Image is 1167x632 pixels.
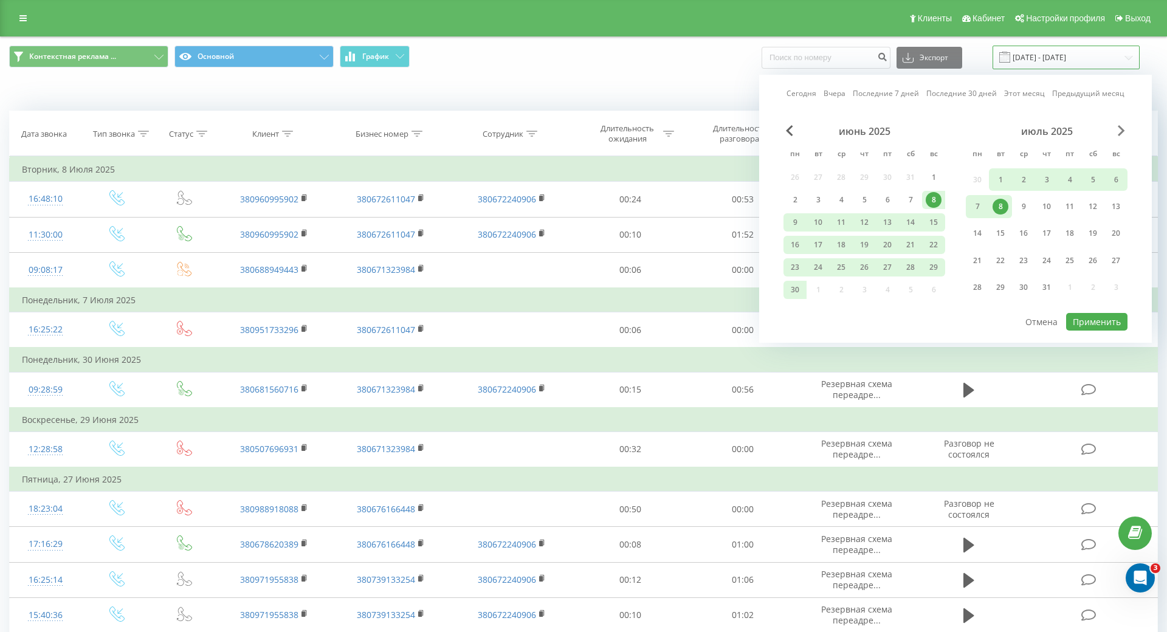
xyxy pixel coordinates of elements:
[783,191,807,209] div: пн 2 июня 2025 г.
[686,252,798,288] td: 00:00
[833,259,849,275] div: 25
[991,146,1010,164] abbr: вторник
[989,222,1012,245] div: вт 15 июля 2025 г.
[853,213,876,232] div: чт 12 июня 2025 г.
[1016,225,1031,241] div: 16
[786,125,793,136] span: Previous Month
[821,378,892,400] span: Резервная схема переадре...
[1125,13,1151,23] span: Выход
[880,192,895,208] div: 6
[22,438,69,461] div: 12:28:58
[357,228,415,240] a: 380672611047
[1038,146,1056,164] abbr: четверг
[1062,172,1078,188] div: 4
[966,125,1127,137] div: июль 2025
[899,213,922,232] div: сб 14 июня 2025 г.
[926,237,942,253] div: 22
[686,312,798,348] td: 00:00
[574,182,686,217] td: 00:24
[574,492,686,527] td: 00:50
[926,215,942,230] div: 15
[856,192,872,208] div: 5
[786,146,804,164] abbr: понедельник
[1118,125,1125,136] span: Next Month
[686,182,798,217] td: 00:53
[966,195,989,218] div: пн 7 июля 2025 г.
[686,527,798,562] td: 01:00
[807,258,830,276] div: вт 24 июня 2025 г.
[944,438,994,460] span: Разговор не состоялся
[853,88,919,99] a: Последние 7 дней
[22,187,69,211] div: 16:48:10
[10,348,1158,372] td: Понедельник, 30 Июня 2025
[1081,222,1104,245] div: сб 19 июля 2025 г.
[880,215,895,230] div: 13
[357,193,415,205] a: 380672611047
[993,199,1008,215] div: 8
[989,195,1012,218] div: вт 8 июля 2025 г.
[1035,276,1058,299] div: чт 31 июля 2025 г.
[855,146,873,164] abbr: четверг
[969,199,985,215] div: 7
[240,443,298,455] a: 380507696931
[876,258,899,276] div: пт 27 июня 2025 г.
[169,129,193,139] div: Статус
[707,123,772,144] div: Длительность разговора
[787,88,816,99] a: Сегодня
[783,258,807,276] div: пн 23 июня 2025 г.
[1035,168,1058,191] div: чт 3 июля 2025 г.
[853,236,876,254] div: чт 19 июня 2025 г.
[1014,146,1033,164] abbr: среда
[924,146,943,164] abbr: воскресенье
[876,191,899,209] div: пт 6 июня 2025 г.
[833,215,849,230] div: 11
[240,264,298,275] a: 380688949443
[899,236,922,254] div: сб 21 июня 2025 г.
[478,228,536,240] a: 380672240906
[357,574,415,585] a: 380739133254
[1026,13,1105,23] span: Настройки профиля
[783,281,807,299] div: пн 30 июня 2025 г.
[1012,168,1035,191] div: ср 2 июля 2025 г.
[1085,172,1101,188] div: 5
[878,146,897,164] abbr: пятница
[1104,168,1127,191] div: вс 6 июля 2025 г.
[240,574,298,585] a: 380971955838
[1085,253,1101,269] div: 26
[899,258,922,276] div: сб 28 июня 2025 г.
[926,259,942,275] div: 29
[478,574,536,585] a: 380672240906
[93,129,135,139] div: Тип звонка
[830,191,853,209] div: ср 4 июня 2025 г.
[1004,88,1045,99] a: Этот месяц
[1039,225,1055,241] div: 17
[1016,199,1031,215] div: 9
[29,52,116,61] span: Контекстная реклама ...
[1035,222,1058,245] div: чт 17 июля 2025 г.
[901,146,920,164] abbr: суббота
[1039,253,1055,269] div: 24
[807,213,830,232] div: вт 10 июня 2025 г.
[824,88,845,99] a: Вчера
[9,46,168,67] button: Контекстная реклама ...
[686,562,798,597] td: 01:06
[1084,146,1102,164] abbr: суббота
[22,568,69,592] div: 16:25:14
[357,538,415,550] a: 380676166448
[10,408,1158,432] td: Воскресенье, 29 Июня 2025
[944,498,994,520] span: Разговор не состоялся
[1062,253,1078,269] div: 25
[686,492,798,527] td: 00:00
[993,172,1008,188] div: 1
[1085,199,1101,215] div: 12
[856,259,872,275] div: 26
[969,253,985,269] div: 21
[876,236,899,254] div: пт 20 июня 2025 г.
[478,609,536,620] a: 380672240906
[362,52,389,61] span: График
[833,237,849,253] div: 18
[989,249,1012,272] div: вт 22 июля 2025 г.
[856,237,872,253] div: 19
[821,498,892,520] span: Резервная схема переадре...
[10,467,1158,492] td: Пятница, 27 Июня 2025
